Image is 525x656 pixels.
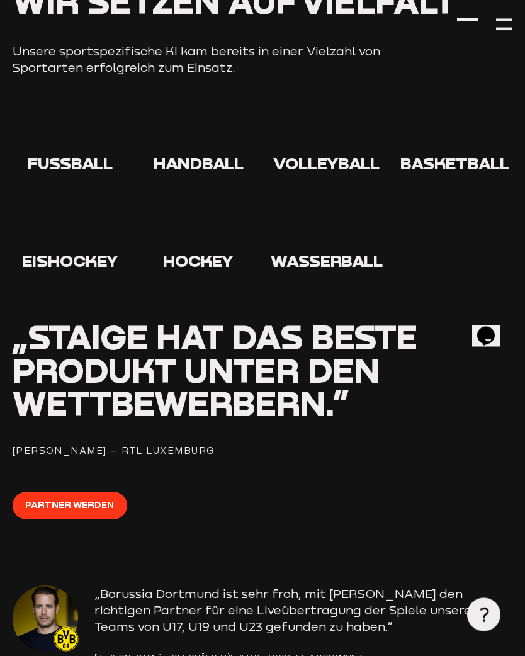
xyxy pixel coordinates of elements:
[25,498,114,512] span: Partner werden
[13,444,513,459] div: [PERSON_NAME] – RTL Luxemburg
[94,586,512,636] p: „Borussia Dortmund ist sehr froh, mit [PERSON_NAME] den richtigen Partner für eine Liveübertragun...
[154,154,244,174] span: Handball
[13,492,127,521] a: Partner werden
[22,251,118,271] span: Eishockey
[50,623,82,656] img: logo_bvb.svg
[400,154,509,174] span: Basketball
[472,309,512,347] iframe: chat widget
[28,154,113,174] span: Fußball
[13,317,417,424] span: „Staige hat das beste Produkt unter den Wettbewerbern.”
[13,43,453,76] p: Unsere sportspezifische KI kam bereits in einer Vielzahl von Sportarten erfolgreich zum Einsatz.
[163,251,234,271] span: Hockey
[273,154,380,174] span: Volleyball
[271,251,383,271] span: Wasserball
